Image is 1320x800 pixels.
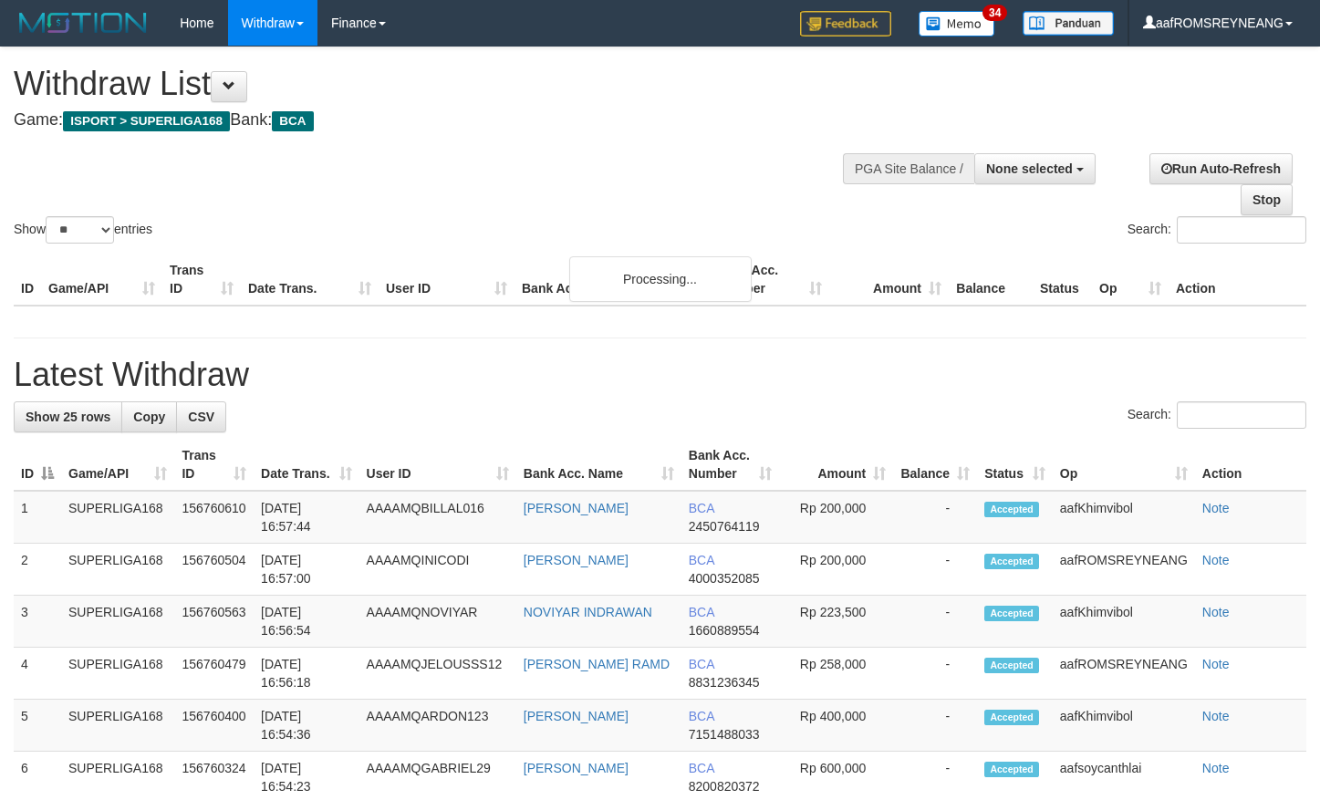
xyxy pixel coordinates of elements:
[254,439,359,491] th: Date Trans.: activate to sort column ascending
[1092,254,1169,306] th: Op
[681,439,779,491] th: Bank Acc. Number: activate to sort column ascending
[14,9,152,36] img: MOTION_logo.png
[1195,439,1306,491] th: Action
[779,439,894,491] th: Amount: activate to sort column ascending
[1177,216,1306,244] input: Search:
[241,254,379,306] th: Date Trans.
[977,439,1053,491] th: Status: activate to sort column ascending
[689,675,760,690] span: Copy 8831236345 to clipboard
[14,111,862,130] h4: Game: Bank:
[689,727,760,742] span: Copy 7151488033 to clipboard
[1169,254,1306,306] th: Action
[359,491,516,544] td: AAAAMQBILLAL016
[14,439,61,491] th: ID: activate to sort column descending
[46,216,114,244] select: Showentries
[1023,11,1114,36] img: panduan.png
[14,491,61,544] td: 1
[1241,184,1293,215] a: Stop
[1202,709,1230,723] a: Note
[893,596,977,648] td: -
[1053,491,1195,544] td: aafKhimvibol
[893,700,977,752] td: -
[893,544,977,596] td: -
[514,254,710,306] th: Bank Acc. Name
[61,596,174,648] td: SUPERLIGA168
[984,606,1039,621] span: Accepted
[254,700,359,752] td: [DATE] 16:54:36
[14,357,1306,393] h1: Latest Withdraw
[1202,761,1230,775] a: Note
[800,11,891,36] img: Feedback.jpg
[61,491,174,544] td: SUPERLIGA168
[14,66,862,102] h1: Withdraw List
[829,254,949,306] th: Amount
[689,553,714,567] span: BCA
[779,544,894,596] td: Rp 200,000
[61,700,174,752] td: SUPERLIGA168
[779,700,894,752] td: Rp 400,000
[689,657,714,671] span: BCA
[843,153,974,184] div: PGA Site Balance /
[254,491,359,544] td: [DATE] 16:57:44
[689,709,714,723] span: BCA
[984,658,1039,673] span: Accepted
[162,254,241,306] th: Trans ID
[689,501,714,515] span: BCA
[524,553,629,567] a: [PERSON_NAME]
[1053,648,1195,700] td: aafROMSREYNEANG
[14,544,61,596] td: 2
[359,596,516,648] td: AAAAMQNOVIYAR
[524,709,629,723] a: [PERSON_NAME]
[710,254,829,306] th: Bank Acc. Number
[254,648,359,700] td: [DATE] 16:56:18
[14,254,41,306] th: ID
[1202,501,1230,515] a: Note
[984,710,1039,725] span: Accepted
[986,161,1073,176] span: None selected
[1202,657,1230,671] a: Note
[689,761,714,775] span: BCA
[121,401,177,432] a: Copy
[41,254,162,306] th: Game/API
[174,700,254,752] td: 156760400
[919,11,995,36] img: Button%20Memo.svg
[779,596,894,648] td: Rp 223,500
[359,544,516,596] td: AAAAMQINICODI
[174,544,254,596] td: 156760504
[1202,553,1230,567] a: Note
[176,401,226,432] a: CSV
[174,439,254,491] th: Trans ID: activate to sort column ascending
[893,439,977,491] th: Balance: activate to sort column ascending
[779,491,894,544] td: Rp 200,000
[779,648,894,700] td: Rp 258,000
[188,410,214,424] span: CSV
[14,700,61,752] td: 5
[14,401,122,432] a: Show 25 rows
[14,648,61,700] td: 4
[974,153,1096,184] button: None selected
[984,502,1039,517] span: Accepted
[516,439,681,491] th: Bank Acc. Name: activate to sort column ascending
[893,648,977,700] td: -
[1128,216,1306,244] label: Search:
[524,605,652,619] a: NOVIYAR INDRAWAN
[524,761,629,775] a: [PERSON_NAME]
[1202,605,1230,619] a: Note
[254,544,359,596] td: [DATE] 16:57:00
[61,439,174,491] th: Game/API: activate to sort column ascending
[1033,254,1092,306] th: Status
[14,596,61,648] td: 3
[174,491,254,544] td: 156760610
[984,762,1039,777] span: Accepted
[1053,544,1195,596] td: aafROMSREYNEANG
[63,111,230,131] span: ISPORT > SUPERLIGA168
[1053,700,1195,752] td: aafKhimvibol
[1177,401,1306,429] input: Search:
[254,596,359,648] td: [DATE] 16:56:54
[524,657,670,671] a: [PERSON_NAME] RAMD
[174,596,254,648] td: 156760563
[689,571,760,586] span: Copy 4000352085 to clipboard
[689,623,760,638] span: Copy 1660889554 to clipboard
[569,256,752,302] div: Processing...
[949,254,1033,306] th: Balance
